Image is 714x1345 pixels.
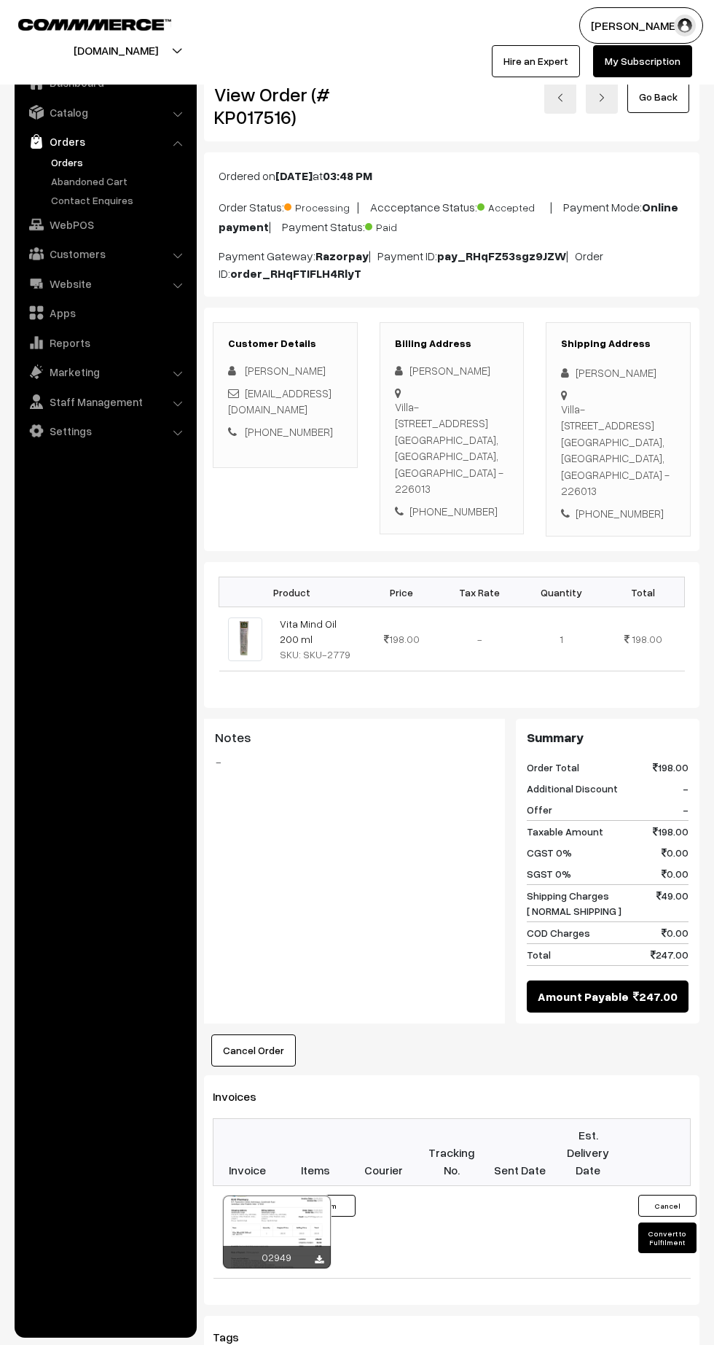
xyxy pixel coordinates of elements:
[527,824,603,839] span: Taxable Amount
[219,577,365,607] th: Product
[47,174,192,189] a: Abandoned Cart
[486,1119,554,1186] th: Sent Date
[18,128,192,155] a: Orders
[597,93,606,102] img: right-arrow.png
[18,99,192,125] a: Catalog
[18,270,192,297] a: Website
[653,760,688,775] span: 198.00
[228,338,342,350] h3: Customer Details
[18,330,192,356] a: Reports
[228,617,262,661] img: 1000073965.png
[561,338,675,350] h3: Shipping Address
[395,399,509,497] div: Villa-[STREET_ADDRESS] [GEOGRAPHIC_DATA], [GEOGRAPHIC_DATA], [GEOGRAPHIC_DATA] - 226013
[18,300,192,326] a: Apps
[18,15,146,32] a: COMMMERCE
[275,168,313,183] b: [DATE]
[527,845,572,860] span: CGST 0%
[214,83,358,128] h2: View Order (# KP017516)
[365,216,438,235] span: Paid
[538,988,629,1005] span: Amount Payable
[245,425,333,438] a: [PHONE_NUMBER]
[579,7,703,44] button: [PERSON_NAME]
[213,1119,282,1186] th: Invoice
[215,753,494,771] blockquote: -
[632,633,662,645] span: 198.00
[527,925,590,940] span: COD Charges
[561,505,675,522] div: [PHONE_NUMBER]
[662,845,688,860] span: 0.00
[245,364,326,377] span: [PERSON_NAME]
[556,93,565,102] img: left-arrow.png
[365,577,439,607] th: Price
[18,211,192,238] a: WebPOS
[323,168,372,183] b: 03:48 PM
[683,802,688,817] span: -
[18,241,192,267] a: Customers
[561,401,675,499] div: Villa-[STREET_ADDRESS] [GEOGRAPHIC_DATA], [GEOGRAPHIC_DATA], [GEOGRAPHIC_DATA] - 226013
[527,802,552,817] span: Offer
[560,633,563,645] span: 1
[18,418,192,444] a: Settings
[228,386,331,416] a: [EMAIL_ADDRESS][DOMAIN_NAME]
[47,155,192,170] a: Orders
[439,577,520,607] th: Tax Rate
[47,192,192,208] a: Contact Enquires
[213,1330,256,1344] span: Tags
[662,866,688,881] span: 0.00
[520,577,602,607] th: Quantity
[395,503,509,520] div: [PHONE_NUMBER]
[417,1119,486,1186] th: Tracking No.
[23,32,209,69] button: [DOMAIN_NAME]
[384,633,420,645] span: 198.00
[280,647,356,662] div: SKU: SKU-2779
[674,15,696,36] img: user
[219,196,685,235] p: Order Status: | Accceptance Status: | Payment Mode: | Payment Status:
[527,888,621,919] span: Shipping Charges [ NORMAL SHIPPING ]
[561,364,675,381] div: [PERSON_NAME]
[602,577,684,607] th: Total
[18,359,192,385] a: Marketing
[638,1195,697,1217] button: Cancel
[439,607,520,671] td: -
[554,1119,622,1186] th: Est. Delivery Date
[215,730,494,746] h3: Notes
[284,196,357,215] span: Processing
[683,781,688,796] span: -
[213,1089,274,1104] span: Invoices
[223,1246,331,1268] div: 02949
[437,249,566,263] b: pay_RHqFZ53sgz9JZW
[527,730,688,746] h3: Summary
[656,888,688,919] span: 49.00
[18,389,192,415] a: Staff Management
[315,249,369,263] b: Razorpay
[477,196,550,215] span: Accepted
[395,338,509,350] h3: Billing Address
[281,1119,350,1186] th: Items
[350,1119,418,1186] th: Courier
[230,266,361,281] b: order_RHqFTIFLH4RlyT
[527,760,579,775] span: Order Total
[633,988,678,1005] span: 247.00
[18,19,171,30] img: COMMMERCE
[395,362,509,379] div: [PERSON_NAME]
[219,247,685,282] p: Payment Gateway: | Payment ID: | Order ID:
[638,1223,697,1253] button: Convert to Fulfilment
[627,81,689,113] a: Go Back
[527,947,551,962] span: Total
[651,947,688,962] span: 247.00
[593,45,692,77] a: My Subscription
[280,617,337,645] a: Vita Mind Oil 200 ml
[653,824,688,839] span: 198.00
[527,866,571,881] span: SGST 0%
[662,925,688,940] span: 0.00
[211,1034,296,1067] button: Cancel Order
[219,167,685,184] p: Ordered on at
[527,781,618,796] span: Additional Discount
[492,45,580,77] a: Hire an Expert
